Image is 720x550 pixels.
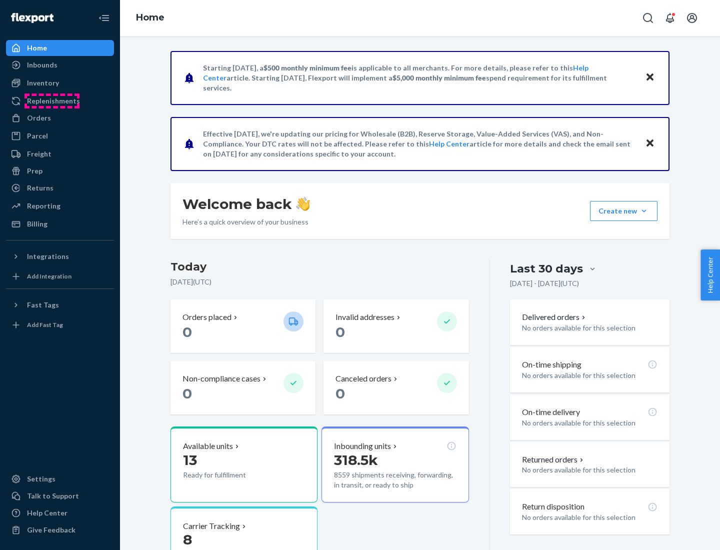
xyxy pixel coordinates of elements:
[27,166,42,176] div: Prep
[335,385,345,402] span: 0
[522,418,657,428] p: No orders available for this selection
[170,426,317,502] button: Available units13Ready for fulfillment
[27,131,48,141] div: Parcel
[522,311,587,323] button: Delivered orders
[203,129,635,159] p: Effective [DATE], we're updating our pricing for Wholesale (B2B), Reserve Storage, Value-Added Se...
[6,180,114,196] a: Returns
[510,278,579,288] p: [DATE] - [DATE] ( UTC )
[27,78,59,88] div: Inventory
[182,195,310,213] h1: Welcome back
[11,13,53,23] img: Flexport logo
[335,373,391,384] p: Canceled orders
[27,43,47,53] div: Home
[590,201,657,221] button: Create new
[335,311,394,323] p: Invalid addresses
[6,268,114,284] a: Add Integration
[392,73,486,82] span: $5,000 monthly minimum fee
[182,323,192,340] span: 0
[522,501,584,512] p: Return disposition
[6,93,114,109] a: Replenishments
[522,454,585,465] button: Returned orders
[6,297,114,313] button: Fast Tags
[183,440,233,452] p: Available units
[660,8,680,28] button: Open notifications
[335,323,345,340] span: 0
[27,525,75,535] div: Give Feedback
[6,146,114,162] a: Freight
[203,63,635,93] p: Starting [DATE], a is applicable to all merchants. For more details, please refer to this article...
[183,520,240,532] p: Carrier Tracking
[183,470,275,480] p: Ready for fulfillment
[296,197,310,211] img: hand-wave emoji
[6,471,114,487] a: Settings
[27,219,47,229] div: Billing
[94,8,114,28] button: Close Navigation
[638,8,658,28] button: Open Search Box
[170,299,315,353] button: Orders placed 0
[27,149,51,159] div: Freight
[522,406,580,418] p: On-time delivery
[6,216,114,232] a: Billing
[323,299,468,353] button: Invalid addresses 0
[6,317,114,333] a: Add Fast Tag
[6,505,114,521] a: Help Center
[27,320,63,329] div: Add Fast Tag
[27,60,57,70] div: Inbounds
[128,3,172,32] ol: breadcrumbs
[183,531,192,548] span: 8
[27,272,71,280] div: Add Integration
[27,491,79,501] div: Talk to Support
[682,8,702,28] button: Open account menu
[643,136,656,151] button: Close
[6,163,114,179] a: Prep
[522,512,657,522] p: No orders available for this selection
[182,311,231,323] p: Orders placed
[522,323,657,333] p: No orders available for this selection
[170,277,469,287] p: [DATE] ( UTC )
[700,249,720,300] button: Help Center
[643,70,656,85] button: Close
[6,110,114,126] a: Orders
[182,385,192,402] span: 0
[27,113,51,123] div: Orders
[27,300,59,310] div: Fast Tags
[6,488,114,504] a: Talk to Support
[429,139,469,148] a: Help Center
[263,63,351,72] span: $500 monthly minimum fee
[182,217,310,227] p: Here’s a quick overview of your business
[27,474,55,484] div: Settings
[6,248,114,264] button: Integrations
[6,57,114,73] a: Inbounds
[27,183,53,193] div: Returns
[27,508,67,518] div: Help Center
[6,198,114,214] a: Reporting
[334,440,391,452] p: Inbounding units
[170,259,469,275] h3: Today
[136,12,164,23] a: Home
[334,470,456,490] p: 8559 shipments receiving, forwarding, in transit, or ready to ship
[6,75,114,91] a: Inventory
[522,370,657,380] p: No orders available for this selection
[27,96,80,106] div: Replenishments
[522,359,581,370] p: On-time shipping
[510,261,583,276] div: Last 30 days
[522,465,657,475] p: No orders available for this selection
[6,128,114,144] a: Parcel
[27,251,69,261] div: Integrations
[323,361,468,414] button: Canceled orders 0
[6,522,114,538] button: Give Feedback
[182,373,260,384] p: Non-compliance cases
[6,40,114,56] a: Home
[170,361,315,414] button: Non-compliance cases 0
[334,451,378,468] span: 318.5k
[321,426,468,502] button: Inbounding units318.5k8559 shipments receiving, forwarding, in transit, or ready to ship
[183,451,197,468] span: 13
[27,201,60,211] div: Reporting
